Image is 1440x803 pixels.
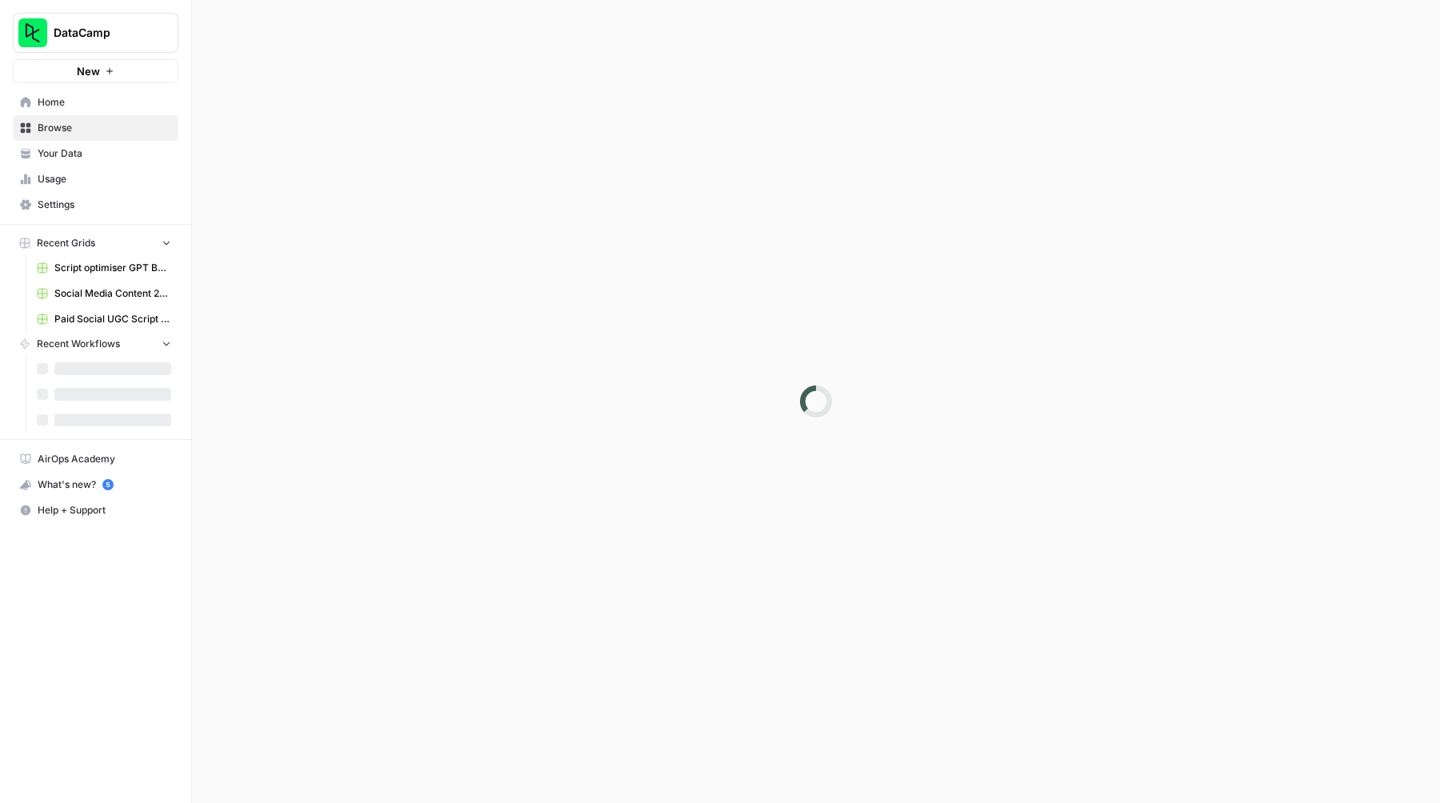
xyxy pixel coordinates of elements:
a: Paid Social UGC Script Optimisation Grid [30,306,178,332]
span: Recent Grids [37,236,95,250]
span: Home [38,95,171,110]
span: Paid Social UGC Script Optimisation Grid [54,312,171,326]
span: AirOps Academy [38,452,171,466]
span: New [77,63,100,79]
a: Social Media Content 2025 [30,281,178,306]
span: Script optimiser GPT Build V2 Grid [54,261,171,275]
button: What's new? 5 [13,472,178,497]
img: DataCamp Logo [18,18,47,47]
button: Workspace: DataCamp [13,13,178,53]
a: Settings [13,192,178,218]
span: Your Data [38,146,171,161]
text: 5 [106,481,110,489]
button: Recent Grids [13,231,178,255]
button: Help + Support [13,497,178,523]
div: What's new? [14,473,178,497]
span: Settings [38,198,171,212]
span: Social Media Content 2025 [54,286,171,301]
a: Home [13,90,178,115]
a: AirOps Academy [13,446,178,472]
span: Browse [38,121,171,135]
a: Script optimiser GPT Build V2 Grid [30,255,178,281]
span: DataCamp [54,25,150,41]
a: Your Data [13,141,178,166]
button: New [13,59,178,83]
a: Usage [13,166,178,192]
a: Browse [13,115,178,141]
a: 5 [102,479,114,490]
span: Usage [38,172,171,186]
span: Help + Support [38,503,171,517]
span: Recent Workflows [37,337,120,351]
button: Recent Workflows [13,332,178,356]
